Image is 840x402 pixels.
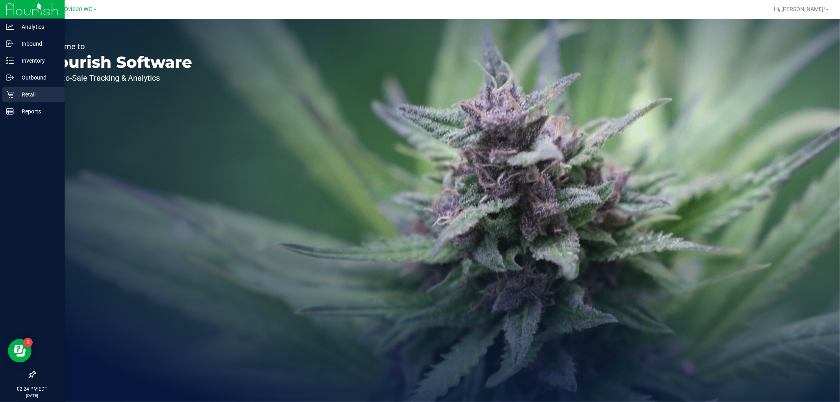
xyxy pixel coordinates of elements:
[14,107,61,116] p: Reports
[14,73,61,82] p: Outbound
[6,91,14,98] inline-svg: Retail
[6,40,14,48] inline-svg: Inbound
[6,107,14,115] inline-svg: Reports
[14,39,61,48] p: Inbound
[14,56,61,65] p: Inventory
[43,43,192,50] p: Welcome to
[6,23,14,31] inline-svg: Analytics
[8,339,32,363] iframe: Resource center
[14,90,61,99] p: Retail
[774,6,825,12] span: Hi, [PERSON_NAME]!
[43,54,192,70] p: Flourish Software
[23,338,33,347] iframe: Resource center unread badge
[4,393,61,398] p: [DATE]
[4,385,61,393] p: 02:24 PM EDT
[6,57,14,65] inline-svg: Inventory
[43,74,192,82] p: Seed-to-Sale Tracking & Analytics
[6,74,14,82] inline-svg: Outbound
[14,22,61,31] p: Analytics
[65,6,93,13] span: Oviedo WC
